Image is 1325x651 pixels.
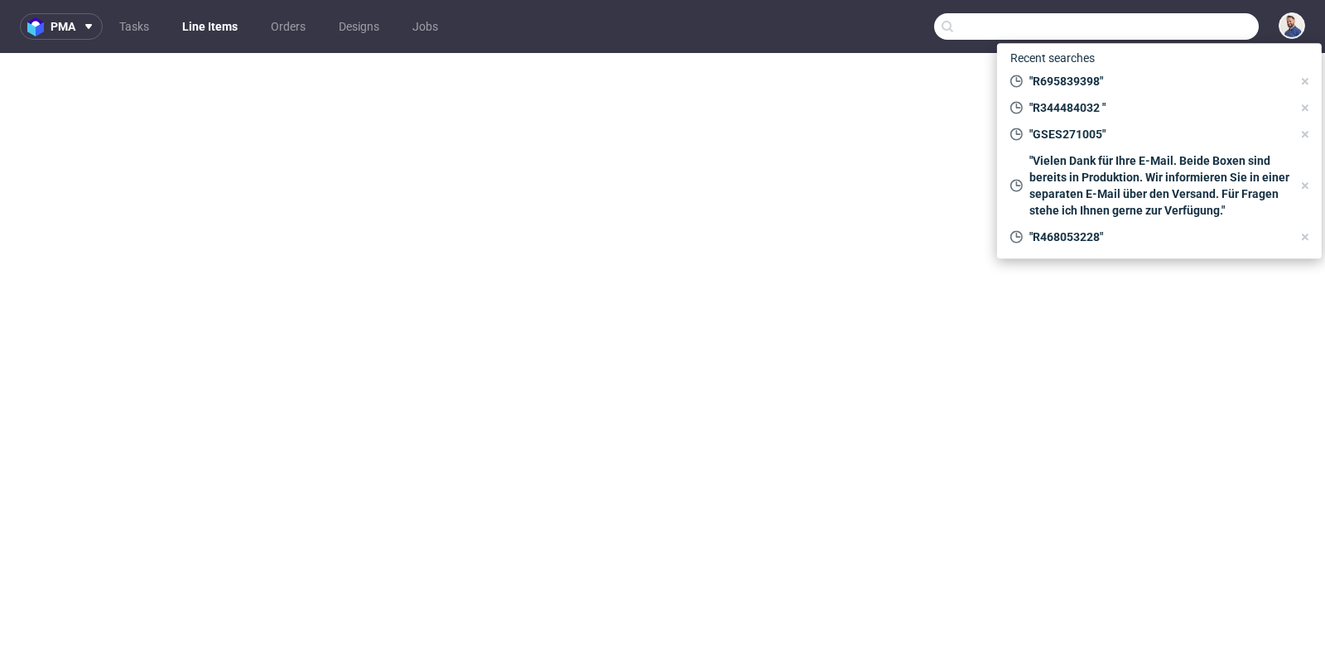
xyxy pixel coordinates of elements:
[402,13,448,40] a: Jobs
[1023,229,1292,245] span: "R468053228"
[51,21,75,32] span: pma
[1023,126,1292,142] span: "GSES271005"
[1023,73,1292,89] span: "R695839398"
[172,13,248,40] a: Line Items
[109,13,159,40] a: Tasks
[27,17,51,36] img: logo
[1280,14,1303,37] img: Michał Rachański
[329,13,389,40] a: Designs
[20,13,103,40] button: pma
[1004,45,1101,71] span: Recent searches
[261,13,316,40] a: Orders
[1023,152,1292,219] span: "Vielen Dank für Ihre E-Mail. Beide Boxen sind bereits in Produktion. Wir informieren Sie in eine...
[1023,99,1292,116] span: "R344484032 "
